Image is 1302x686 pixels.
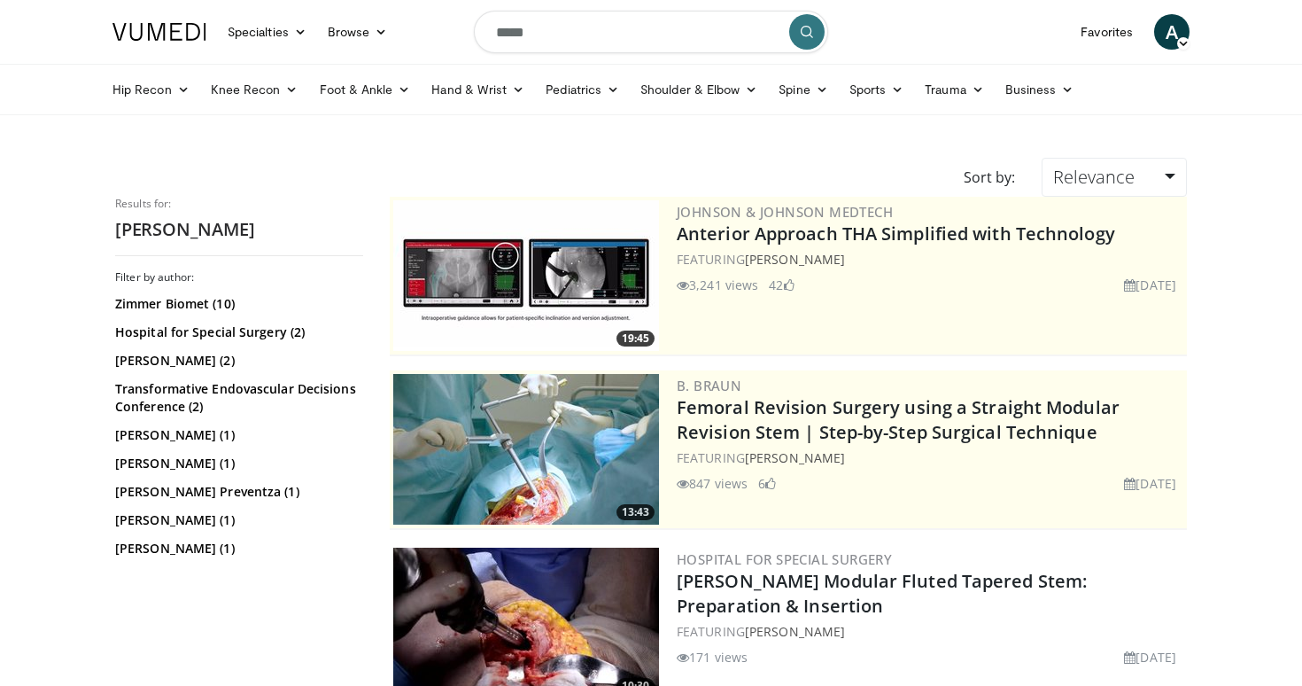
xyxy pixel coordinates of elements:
img: VuMedi Logo [112,23,206,41]
li: [DATE] [1124,474,1176,493]
li: 847 views [677,474,748,493]
a: [PERSON_NAME] (1) [115,455,359,472]
li: 6 [758,474,776,493]
a: [PERSON_NAME] (1) [115,511,359,529]
a: [PERSON_NAME] Modular Fluted Tapered Stem: Preparation & Insertion [677,569,1087,618]
h2: [PERSON_NAME] [115,218,363,241]
a: [PERSON_NAME] [745,623,845,640]
a: [PERSON_NAME] (1) [115,426,359,444]
a: [PERSON_NAME] [745,449,845,466]
a: A [1154,14,1190,50]
img: 4275ad52-8fa6-4779-9598-00e5d5b95857.300x170_q85_crop-smart_upscale.jpg [393,374,659,525]
a: Johnson & Johnson MedTech [677,203,893,221]
a: Transformative Endovascular Decisions Conference (2) [115,380,359,416]
a: Pediatrics [535,72,630,107]
div: FEATURING [677,250,1183,269]
a: Zimmer Biomet (10) [115,295,359,313]
a: Hospital for Special Surgery [677,550,892,568]
a: B. Braun [677,377,741,394]
a: Shoulder & Elbow [630,72,768,107]
p: Results for: [115,197,363,211]
a: Hip Recon [102,72,200,107]
a: Foot & Ankle [309,72,422,107]
a: Hand & Wrist [421,72,535,107]
input: Search topics, interventions [474,11,828,53]
a: Favorites [1070,14,1143,50]
li: [DATE] [1124,648,1176,667]
div: Sort by: [950,158,1028,197]
a: Business [995,72,1085,107]
a: Knee Recon [200,72,309,107]
a: Browse [317,14,399,50]
li: [DATE] [1124,276,1176,294]
a: [PERSON_NAME] (2) [115,352,359,370]
a: [PERSON_NAME] Preventza (1) [115,483,359,501]
a: Specialties [217,14,317,50]
div: FEATURING [677,622,1183,641]
a: 13:43 [393,374,659,525]
a: 19:45 [393,200,659,351]
li: 42 [769,276,794,294]
a: Spine [768,72,838,107]
a: Femoral Revision Surgery using a Straight Modular Revision Stem | Step-by-Step Surgical Technique [677,395,1120,444]
span: 13:43 [616,504,655,520]
a: Anterior Approach THA Simplified with Technology [677,222,1115,246]
li: 171 views [677,648,748,667]
a: Hospital for Special Surgery (2) [115,324,359,341]
span: Relevance [1053,165,1135,189]
li: 3,241 views [677,276,758,294]
h3: Filter by author: [115,270,363,285]
img: 06bb1c17-1231-4454-8f12-6191b0b3b81a.300x170_q85_crop-smart_upscale.jpg [393,200,659,351]
a: Relevance [1042,158,1187,197]
div: FEATURING [677,448,1183,467]
span: 19:45 [616,331,655,347]
a: [PERSON_NAME] [745,251,845,268]
a: [PERSON_NAME] (1) [115,540,359,557]
a: Sports [839,72,915,107]
a: Trauma [914,72,995,107]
